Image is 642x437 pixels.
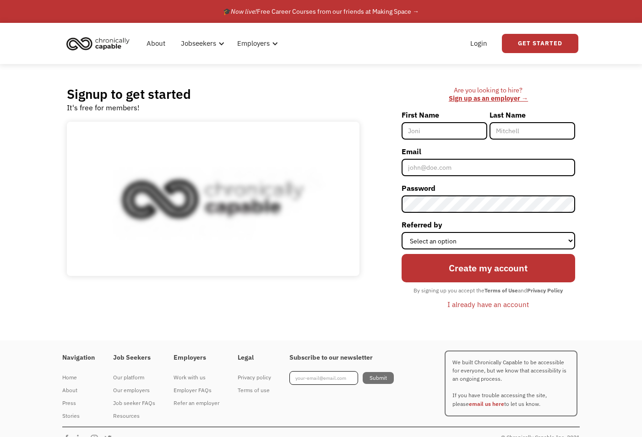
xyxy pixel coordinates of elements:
[175,29,227,58] div: Jobseekers
[402,86,575,103] div: Are you looking to hire? ‍
[402,181,575,195] label: Password
[447,299,529,310] div: I already have an account
[402,159,575,176] input: john@doe.com
[62,384,95,397] a: About
[289,371,358,385] input: your-email@email.com
[62,410,95,422] a: Stories
[62,398,95,409] div: Press
[402,217,575,232] label: Referred by
[490,122,575,140] input: Mitchell
[62,410,95,421] div: Stories
[502,34,578,53] a: Get Started
[237,38,270,49] div: Employers
[449,94,528,103] a: Sign up as an employer →
[113,385,155,396] div: Our employers
[174,354,219,362] h4: Employers
[174,398,219,409] div: Refer an employer
[181,38,216,49] div: Jobseekers
[62,397,95,410] a: Press
[238,384,271,397] a: Terms of use
[484,287,518,294] strong: Terms of Use
[113,371,155,384] a: Our platform
[409,285,567,297] div: By signing up you accept the and
[113,410,155,422] a: Resources
[238,354,271,362] h4: Legal
[62,385,95,396] div: About
[402,108,575,312] form: Member-Signup-Form
[113,354,155,362] h4: Job Seekers
[62,354,95,362] h4: Navigation
[62,371,95,384] a: Home
[490,108,575,122] label: Last Name
[174,384,219,397] a: Employer FAQs
[113,384,155,397] a: Our employers
[402,144,575,159] label: Email
[113,398,155,409] div: Job seeker FAQs
[64,33,136,54] a: home
[289,371,394,385] form: Footer Newsletter
[231,7,257,16] em: Now live!
[465,29,493,58] a: Login
[174,372,219,383] div: Work with us
[402,254,575,282] input: Create my account
[445,351,577,416] p: We built Chronically Capable to be accessible for everyone, but we know that accessibility is an ...
[223,6,419,17] div: 🎓 Free Career Courses from our friends at Making Space →
[232,29,281,58] div: Employers
[62,372,95,383] div: Home
[527,287,563,294] strong: Privacy Policy
[469,400,504,407] a: email us here
[113,397,155,410] a: Job seeker FAQs
[113,410,155,421] div: Resources
[174,371,219,384] a: Work with us
[363,372,394,384] input: Submit
[67,102,140,113] div: It's free for members!
[67,86,191,102] h2: Signup to get started
[141,29,171,58] a: About
[441,297,536,312] a: I already have an account
[238,371,271,384] a: Privacy policy
[238,385,271,396] div: Terms of use
[174,397,219,410] a: Refer an employer
[64,33,132,54] img: Chronically Capable logo
[402,108,487,122] label: First Name
[113,372,155,383] div: Our platform
[289,354,394,362] h4: Subscribe to our newsletter
[238,372,271,383] div: Privacy policy
[402,122,487,140] input: Joni
[174,385,219,396] div: Employer FAQs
